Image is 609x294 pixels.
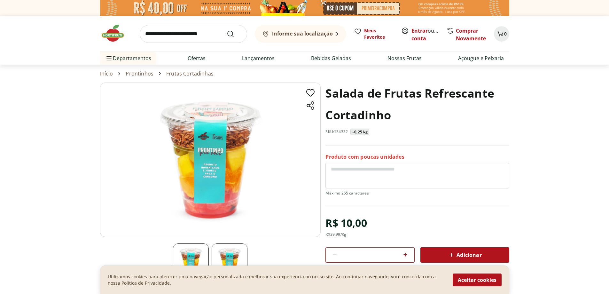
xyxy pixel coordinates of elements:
a: Frutas Cortadinhas [166,71,214,76]
img: Principal [100,83,321,237]
a: Prontinhos [126,71,153,76]
a: Meus Favoritos [354,28,394,40]
span: 0 [504,31,507,37]
h1: Salada de Frutas Refrescante Cortadinho [325,83,509,126]
a: Açougue e Peixaria [458,54,504,62]
p: Produto com poucas unidades [325,153,404,160]
a: Nossas Frutas [387,54,422,62]
a: Lançamentos [242,54,275,62]
img: Principal [173,243,209,279]
p: SKU: 134332 [325,129,348,134]
button: Aceitar cookies [453,274,502,286]
a: Comprar Novamente [456,27,486,42]
span: Adicionar [448,251,481,259]
a: Início [100,71,113,76]
p: ~0,25 kg [352,130,368,135]
div: R$ 39,99 /Kg [325,232,346,237]
button: Informe sua localização [255,25,346,43]
button: Menu [105,51,113,66]
span: Meus Favoritos [364,28,394,40]
img: Hortifruti [100,24,132,43]
a: Ofertas [188,54,206,62]
button: Submit Search [227,30,242,38]
img: Principal [212,243,247,279]
a: Bebidas Geladas [311,54,351,62]
b: Informe sua localização [272,30,333,37]
span: Departamentos [105,51,151,66]
p: Utilizamos cookies para oferecer uma navegação personalizada e melhorar sua experiencia no nosso ... [108,274,445,286]
a: Criar conta [411,27,447,42]
input: search [140,25,247,43]
button: Carrinho [494,26,509,42]
span: ou [411,27,440,42]
div: R$ 10,00 [325,214,367,232]
a: Entrar [411,27,428,34]
button: Adicionar [420,247,509,263]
